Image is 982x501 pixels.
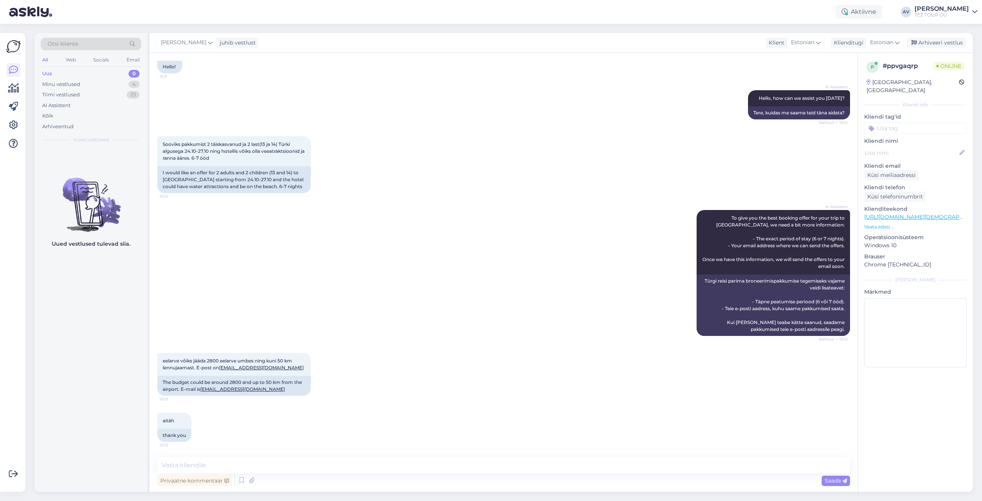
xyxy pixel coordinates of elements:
[35,164,147,233] img: No chats
[163,141,306,161] span: Sooviks pakkumist 2 täiskasvanud ja 2 last(13 ja 14) Türki algusega 24.10-27.10 ning hotellis või...
[42,123,74,131] div: Arhiveeritud
[42,70,52,78] div: Uus
[864,101,967,108] div: Kliendi info
[697,274,850,336] div: Türgi reisi parima broneerimispakkumise tegemiseks vajame veidi lisateavet: - Täpne peatumise per...
[6,39,21,54] img: Askly Logo
[42,112,53,120] div: Kõik
[163,418,174,423] span: aitäh
[831,39,863,47] div: Klienditugi
[73,136,109,143] span: Uued vestlused
[157,476,232,486] div: Privaatne kommentaar
[157,376,311,396] div: The budget could be around 2800 and up to 50 km from the airport. E-mail is
[864,170,919,180] div: Küsi meiliaadressi
[901,7,911,17] div: AV
[759,95,845,101] span: Hello, how can we assist you [DATE]?
[914,6,969,12] div: [PERSON_NAME]
[819,336,848,342] span: Nähtud ✓ 15:13
[819,120,848,126] span: Nähtud ✓ 15:12
[766,39,784,47] div: Klient
[217,39,256,47] div: juhib vestlust
[64,55,77,65] div: Web
[163,358,304,370] span: eelarve võiks jääda 2800 eelarve umbes ning kuni 50 km lennujaamast. E-post on
[52,240,130,248] p: Uued vestlused tulevad siia.
[160,193,188,199] span: 15:13
[864,288,967,296] p: Märkmed
[125,55,141,65] div: Email
[864,276,967,283] div: [PERSON_NAME]
[42,102,71,109] div: AI Assistent
[864,261,967,269] p: Chrome [TECHNICAL_ID]
[864,122,967,134] input: Lisa tag
[864,162,967,170] p: Kliendi email
[160,442,188,448] span: 15:13
[914,6,977,18] a: [PERSON_NAME]TEZ TOUR OÜ
[42,81,80,88] div: Minu vestlused
[157,429,191,442] div: thank you
[870,38,893,47] span: Estonian
[161,38,206,47] span: [PERSON_NAME]
[127,91,140,99] div: 23
[129,70,140,78] div: 0
[819,84,848,90] span: AI Assistent
[748,106,850,119] div: Tere, kuidas me saame teid täna aidata?
[867,78,959,94] div: [GEOGRAPHIC_DATA], [GEOGRAPHIC_DATA]
[825,477,847,484] span: Saada
[864,253,967,261] p: Brauser
[42,91,80,99] div: Tiimi vestlused
[864,205,967,213] p: Klienditeekond
[864,184,967,192] p: Kliendi telefon
[907,38,966,48] div: Arhiveeri vestlus
[933,62,964,70] span: Online
[864,137,967,145] p: Kliendi nimi
[864,223,967,230] p: Vaata edasi ...
[864,233,967,241] p: Operatsioonisüsteem
[791,38,814,47] span: Estonian
[129,81,140,88] div: 4
[157,60,182,73] div: Hello!
[864,192,926,202] div: Küsi telefoninumbrit
[914,12,969,18] div: TEZ TOUR OÜ
[160,74,188,79] span: 15:11
[157,166,311,193] div: I would like an offer for 2 adults and 2 children (13 and 14) to [GEOGRAPHIC_DATA] starting from ...
[864,241,967,250] p: Windows 10
[200,386,285,392] a: [EMAIL_ADDRESS][DOMAIN_NAME]
[219,365,304,370] a: [EMAIL_ADDRESS][DOMAIN_NAME]
[819,204,848,210] span: AI Assistent
[835,5,882,19] div: Aktiivne
[871,64,874,70] span: p
[865,149,958,157] input: Lisa nimi
[41,55,49,65] div: All
[883,61,933,71] div: # ppvgaqrp
[864,113,967,121] p: Kliendi tag'id
[92,55,110,65] div: Socials
[702,215,846,269] span: To give you the best booking offer for your trip to [GEOGRAPHIC_DATA], we need a bit more informa...
[48,40,78,48] span: Otsi kliente
[160,396,188,402] span: 15:13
